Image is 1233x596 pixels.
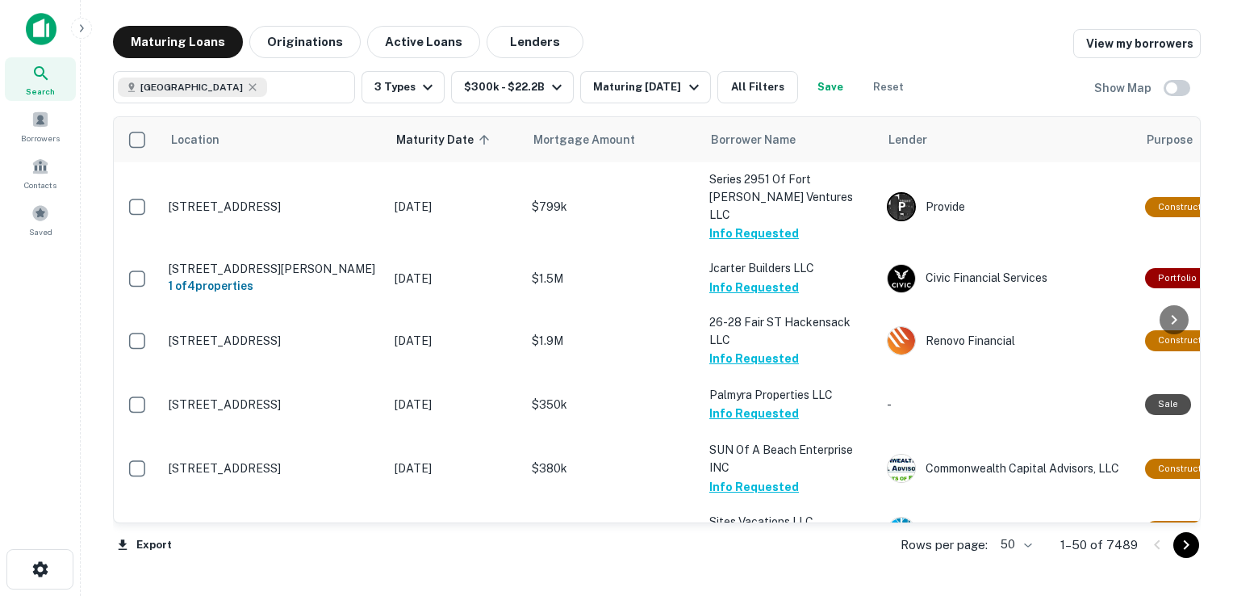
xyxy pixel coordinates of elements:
a: Search [5,57,76,101]
p: - [887,396,1129,413]
p: [STREET_ADDRESS] [169,461,378,476]
p: Jcarter Builders LLC [709,259,871,277]
span: Borrower Name [711,130,796,149]
p: [STREET_ADDRESS] [169,199,378,214]
button: 3 Types [362,71,445,103]
span: Lender [888,130,927,149]
p: [DATE] [395,523,516,540]
th: Maturity Date [387,117,524,162]
p: [DATE] [395,332,516,350]
img: picture [888,518,915,545]
img: picture [888,455,915,482]
p: $380k [532,460,693,477]
th: Location [161,117,387,162]
div: This loan purpose was for construction [1145,459,1228,479]
div: Civic Financial Services [887,264,1129,293]
p: Sites Vacations LLC [709,513,871,531]
button: $300k - $22.2B [451,71,574,103]
a: Saved [5,198,76,241]
th: Lender [879,117,1137,162]
p: $799k [532,198,693,216]
p: [DATE] [395,198,516,216]
p: [DATE] [395,270,516,288]
span: Search [26,85,55,98]
span: Saved [29,225,52,238]
img: picture [888,327,915,355]
div: Renovo Financial [887,326,1129,355]
a: Contacts [5,151,76,195]
a: View my borrowers [1073,29,1201,58]
iframe: Chat Widget [1152,467,1233,544]
img: capitalize-icon.png [26,13,56,45]
button: Info Requested [709,477,799,497]
img: picture [888,265,915,292]
div: Commonwealth Capital Advisors, LLC [887,454,1129,483]
button: Maturing [DATE] [580,71,710,103]
p: 1–50 of 7489 [1060,535,1138,555]
span: Maturity Date [396,130,495,149]
p: [STREET_ADDRESS] [169,397,378,412]
button: Go to next page [1173,532,1199,558]
p: Palmyra Properties LLC [709,386,871,404]
div: Maturing [DATE] [593,78,703,97]
span: Contacts [24,178,56,191]
button: Maturing Loans [113,26,243,58]
th: Mortgage Amount [524,117,701,162]
button: All Filters [717,71,798,103]
button: Info Requested [709,349,799,368]
p: Rows per page: [901,535,988,555]
th: Borrower Name [701,117,879,162]
span: Location [170,130,219,149]
div: This is a portfolio loan with 4 properties [1145,268,1210,288]
h6: Show Map [1094,79,1154,97]
p: SUN Of A Beach Enterprise INC [709,441,871,476]
p: $450k [532,523,693,540]
p: 26-28 Fair ST Hackensack LLC [709,313,871,349]
p: P [898,199,905,216]
h6: 1 of 4 properties [169,277,378,295]
p: [DATE] [395,396,516,413]
span: Borrowers [21,132,60,145]
p: Series 2951 Of Fort [PERSON_NAME] Ventures LLC [709,170,871,224]
span: [GEOGRAPHIC_DATA] [140,80,243,94]
p: [DATE] [395,460,516,477]
span: Purpose [1147,130,1193,149]
p: $350k [532,396,693,413]
button: Lenders [487,26,583,58]
button: Save your search to get updates of matches that match your search criteria. [805,71,856,103]
a: Borrowers [5,104,76,148]
p: $1.5M [532,270,693,288]
div: This loan purpose was for construction [1145,330,1228,350]
div: This loan purpose was for construction [1145,197,1228,217]
button: Info Requested [709,224,799,243]
button: Info Requested [709,278,799,297]
div: 50 [994,533,1034,556]
button: Originations [249,26,361,58]
button: Export [113,533,176,557]
p: [STREET_ADDRESS] [169,334,378,348]
span: Mortgage Amount [533,130,656,149]
button: Reset [863,71,914,103]
p: [STREET_ADDRESS][PERSON_NAME] [169,262,378,276]
button: Info Requested [709,404,799,423]
div: Provide [887,192,1129,221]
div: Sale [1145,394,1191,414]
button: Active Loans [367,26,480,58]
div: Angel OAK Mortgage Reit, Inc. [887,517,1129,546]
p: $1.9M [532,332,693,350]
